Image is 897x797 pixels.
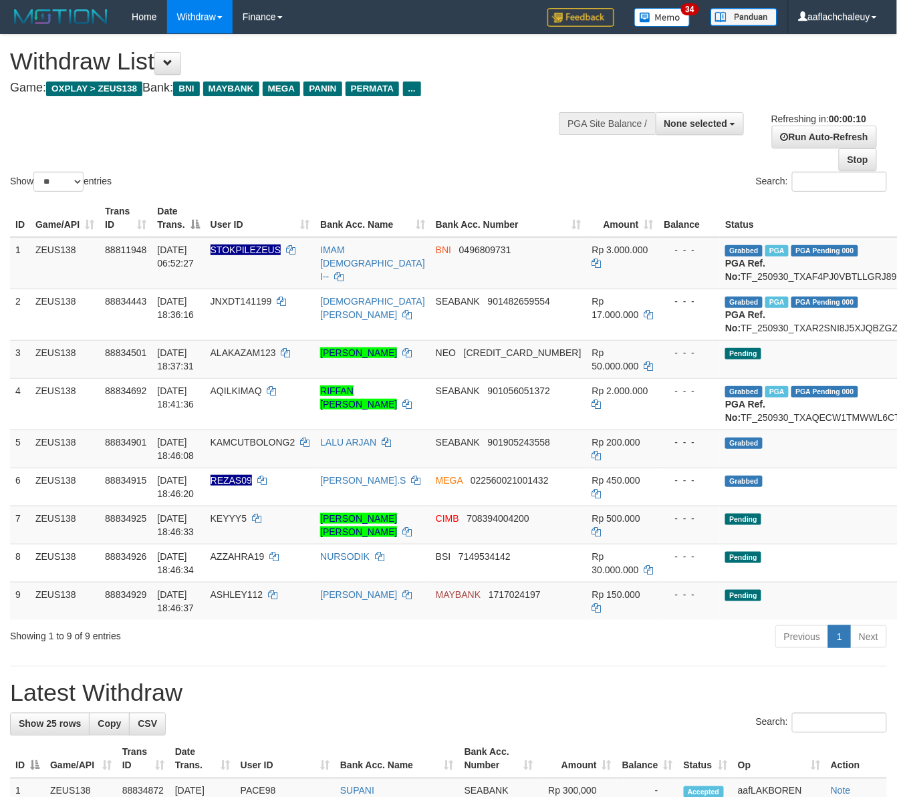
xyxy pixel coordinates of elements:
[792,713,887,733] input: Search:
[10,199,30,237] th: ID
[733,740,825,778] th: Op: activate to sort column ascending
[756,713,887,733] label: Search:
[211,475,252,486] span: Nama rekening ada tanda titik/strip, harap diedit
[791,386,858,397] span: PGA Pending
[320,347,397,358] a: [PERSON_NAME]
[403,82,421,96] span: ...
[30,544,100,582] td: ZEUS138
[436,296,480,307] span: SEABANK
[488,296,550,307] span: Copy 901482659554 to clipboard
[10,468,30,506] td: 6
[157,513,194,537] span: [DATE] 18:46:33
[320,551,370,562] a: NURSODIK
[10,624,364,643] div: Showing 1 to 9 of 9 entries
[211,385,262,396] span: AQILKIMAQ
[464,347,582,358] span: Copy 5859457211775153 to clipboard
[489,589,541,600] span: Copy 1717024197 to clipboard
[19,719,81,730] span: Show 25 rows
[10,378,30,430] td: 4
[825,740,887,778] th: Action
[756,172,887,192] label: Search:
[211,347,276,358] span: ALAKAZAM123
[211,296,272,307] span: JNXDT141199
[105,385,146,396] span: 88834692
[33,172,84,192] select: Showentries
[30,582,100,620] td: ZEUS138
[436,245,451,255] span: BNI
[320,296,425,320] a: [DEMOGRAPHIC_DATA][PERSON_NAME]
[592,245,648,255] span: Rp 3.000.000
[346,82,400,96] span: PERMATA
[465,786,509,796] span: SEABANK
[10,289,30,340] td: 2
[340,786,374,796] a: SUPANI
[725,348,761,359] span: Pending
[320,385,397,410] a: RIFFAN [PERSON_NAME]
[157,296,194,320] span: [DATE] 18:36:16
[765,245,789,257] span: Marked by aafsreyleap
[488,437,550,448] span: Copy 901905243558 to clipboard
[725,514,761,525] span: Pending
[664,588,715,601] div: - - -
[105,551,146,562] span: 88834926
[30,289,100,340] td: ZEUS138
[765,386,789,397] span: Marked by aafsolysreylen
[592,513,640,524] span: Rp 500.000
[436,589,481,600] span: MAYBANK
[664,550,715,563] div: - - -
[772,126,877,148] a: Run Auto-Refresh
[488,385,550,396] span: Copy 901056051372 to clipboard
[30,237,100,289] td: ZEUS138
[592,296,639,320] span: Rp 17.000.000
[791,245,858,257] span: PGA Pending
[320,513,397,537] a: [PERSON_NAME] [PERSON_NAME]
[459,740,539,778] th: Bank Acc. Number: activate to sort column ascending
[105,347,146,358] span: 88834501
[30,199,100,237] th: Game/API: activate to sort column ascending
[725,386,763,397] span: Grabbed
[105,589,146,600] span: 88834929
[765,297,789,308] span: Marked by aafsolysreylen
[30,506,100,544] td: ZEUS138
[725,297,763,308] span: Grabbed
[30,430,100,468] td: ZEUS138
[205,199,315,237] th: User ID: activate to sort column ascending
[152,199,205,237] th: Date Trans.: activate to sort column descending
[211,245,281,255] span: Nama rekening ada tanda titik/strip, harap diedit
[46,82,142,96] span: OXPLAY > ZEUS138
[664,384,715,397] div: - - -
[10,713,90,736] a: Show 25 rows
[539,740,617,778] th: Amount: activate to sort column ascending
[263,82,301,96] span: MEGA
[664,295,715,308] div: - - -
[725,552,761,563] span: Pending
[664,474,715,487] div: - - -
[30,468,100,506] td: ZEUS138
[792,172,887,192] input: Search:
[592,437,640,448] span: Rp 200.000
[436,437,480,448] span: SEABANK
[45,740,117,778] th: Game/API: activate to sort column ascending
[138,719,157,730] span: CSV
[100,199,152,237] th: Trans ID: activate to sort column ascending
[315,199,430,237] th: Bank Acc. Name: activate to sort column ascending
[10,430,30,468] td: 5
[459,245,511,255] span: Copy 0496809731 to clipboard
[678,740,733,778] th: Status: activate to sort column ascending
[89,713,130,736] a: Copy
[775,625,829,648] a: Previous
[617,740,678,778] th: Balance: activate to sort column ascending
[430,199,587,237] th: Bank Acc. Number: activate to sort column ascending
[10,7,112,27] img: MOTION_logo.png
[211,551,265,562] span: AZZAHRA19
[98,719,121,730] span: Copy
[829,114,866,124] strong: 00:00:10
[725,309,765,333] b: PGA Ref. No:
[436,385,480,396] span: SEABANK
[203,82,259,96] span: MAYBANK
[157,245,194,269] span: [DATE] 06:52:27
[471,475,549,486] span: Copy 022560021001432 to clipboard
[656,112,745,135] button: None selected
[850,625,887,648] a: Next
[170,740,235,778] th: Date Trans.: activate to sort column ascending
